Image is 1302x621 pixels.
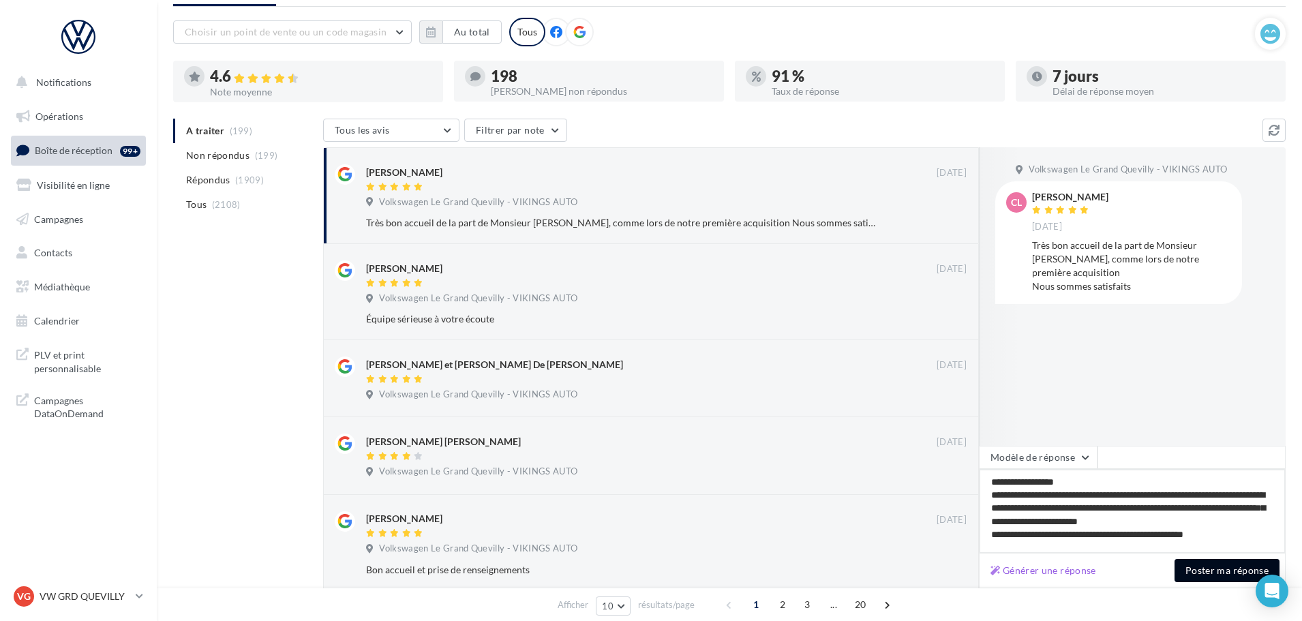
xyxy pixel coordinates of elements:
[1011,196,1022,209] span: CL
[8,340,149,380] a: PLV et print personnalisable
[8,205,149,234] a: Campagnes
[1053,87,1275,96] div: Délai de réponse moyen
[772,87,994,96] div: Taux de réponse
[34,281,90,292] span: Médiathèque
[173,20,412,44] button: Choisir un point de vente ou un code magasin
[34,346,140,375] span: PLV et print personnalisable
[1053,69,1275,84] div: 7 jours
[366,435,521,449] div: [PERSON_NAME] [PERSON_NAME]
[491,87,713,96] div: [PERSON_NAME] non répondus
[745,594,767,616] span: 1
[772,69,994,84] div: 91 %
[772,594,793,616] span: 2
[255,150,278,161] span: (199)
[1032,192,1108,202] div: [PERSON_NAME]
[602,601,614,611] span: 10
[596,596,631,616] button: 10
[937,167,967,179] span: [DATE]
[1032,221,1062,233] span: [DATE]
[366,216,878,230] div: Très bon accueil de la part de Monsieur [PERSON_NAME], comme lors de notre première acquisition N...
[185,26,387,37] span: Choisir un point de vente ou un code magasin
[8,136,149,165] a: Boîte de réception99+
[323,119,459,142] button: Tous les avis
[464,119,567,142] button: Filtrer par note
[823,594,845,616] span: ...
[8,386,149,426] a: Campagnes DataOnDemand
[186,198,207,211] span: Tous
[210,69,432,85] div: 4.6
[1029,164,1227,176] span: Volkswagen Le Grand Quevilly - VIKINGS AUTO
[849,594,872,616] span: 20
[638,599,695,611] span: résultats/page
[937,514,967,526] span: [DATE]
[40,590,130,603] p: VW GRD QUEVILLY
[937,359,967,372] span: [DATE]
[186,173,230,187] span: Répondus
[34,247,72,258] span: Contacts
[335,124,390,136] span: Tous les avis
[8,239,149,267] a: Contacts
[35,110,83,122] span: Opérations
[37,179,110,191] span: Visibilité en ligne
[379,292,577,305] span: Volkswagen Le Grand Quevilly - VIKINGS AUTO
[509,18,545,46] div: Tous
[379,389,577,401] span: Volkswagen Le Grand Quevilly - VIKINGS AUTO
[985,562,1102,579] button: Générer une réponse
[1032,239,1231,293] div: Très bon accueil de la part de Monsieur [PERSON_NAME], comme lors de notre première acquisition N...
[366,563,878,577] div: Bon accueil et prise de renseignements
[379,543,577,555] span: Volkswagen Le Grand Quevilly - VIKINGS AUTO
[8,68,143,97] button: Notifications
[979,446,1097,469] button: Modèle de réponse
[36,76,91,88] span: Notifications
[1256,575,1288,607] div: Open Intercom Messenger
[937,436,967,449] span: [DATE]
[419,20,502,44] button: Au total
[937,263,967,275] span: [DATE]
[34,315,80,327] span: Calendrier
[235,175,264,185] span: (1909)
[491,69,713,84] div: 198
[366,262,442,275] div: [PERSON_NAME]
[17,590,31,603] span: VG
[35,145,112,156] span: Boîte de réception
[366,512,442,526] div: [PERSON_NAME]
[212,199,241,210] span: (2108)
[442,20,502,44] button: Au total
[379,196,577,209] span: Volkswagen Le Grand Quevilly - VIKINGS AUTO
[1175,559,1280,582] button: Poster ma réponse
[120,146,140,157] div: 99+
[8,102,149,131] a: Opérations
[366,166,442,179] div: [PERSON_NAME]
[558,599,588,611] span: Afficher
[34,213,83,224] span: Campagnes
[8,273,149,301] a: Médiathèque
[11,584,146,609] a: VG VW GRD QUEVILLY
[34,391,140,421] span: Campagnes DataOnDemand
[379,466,577,478] span: Volkswagen Le Grand Quevilly - VIKINGS AUTO
[366,312,878,326] div: Équipe sérieuse à votre écoute
[366,358,623,372] div: [PERSON_NAME] et [PERSON_NAME] De [PERSON_NAME]
[8,171,149,200] a: Visibilité en ligne
[8,307,149,335] a: Calendrier
[210,87,432,97] div: Note moyenne
[796,594,818,616] span: 3
[186,149,249,162] span: Non répondus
